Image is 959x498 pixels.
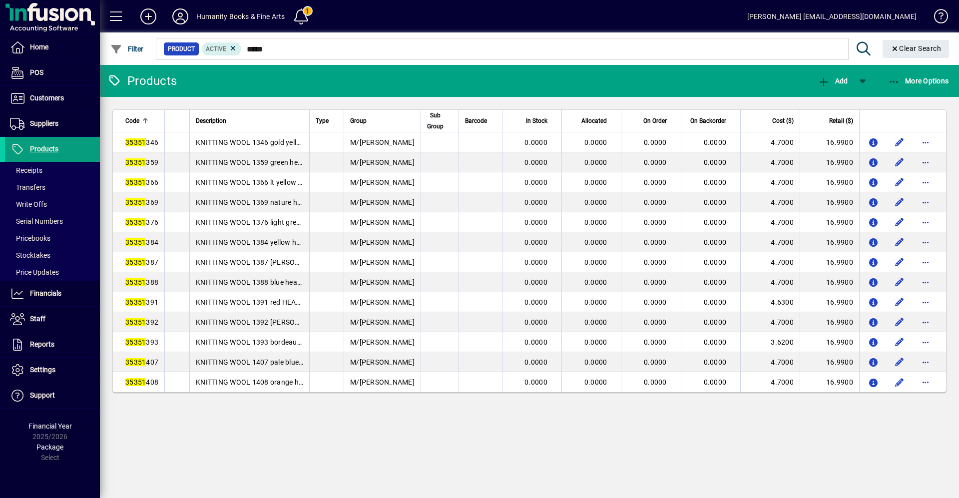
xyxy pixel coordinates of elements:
em: 35351 [125,338,146,346]
span: KNITTING WOOL 1387 [PERSON_NAME] HEAVY SO [196,258,360,266]
button: Edit [892,194,908,210]
span: M/[PERSON_NAME] [350,258,415,266]
button: More options [918,294,934,310]
div: [PERSON_NAME] [EMAIL_ADDRESS][DOMAIN_NAME] [747,8,917,24]
em: 35351 [125,238,146,246]
span: Package [36,443,63,451]
span: 0.0000 [704,138,727,146]
a: Write Offs [5,196,100,213]
td: 16.9900 [800,192,859,212]
span: 393 [125,338,158,346]
span: M/[PERSON_NAME] [350,178,415,186]
span: KNITTING WOOL 1369 nature heavy SO [196,198,323,206]
td: 4.7000 [740,352,800,372]
td: 3.6200 [740,332,800,352]
div: On Order [627,115,675,126]
td: 16.9900 [800,292,859,312]
span: KNITTING WOOL 1408 orange haevy SOED [196,378,333,386]
div: Code [125,115,158,126]
button: Edit [892,174,908,190]
span: 0.0000 [524,278,547,286]
span: Active [206,45,226,52]
a: Customers [5,86,100,111]
span: 0.0000 [704,278,727,286]
td: 16.9900 [800,352,859,372]
span: 0.0000 [644,278,667,286]
span: 0.0000 [644,178,667,186]
td: 4.7000 [740,232,800,252]
span: 0.0000 [584,238,607,246]
span: 0.0000 [704,318,727,326]
span: Transfers [10,183,45,191]
span: Products [30,145,58,153]
a: Knowledge Base [927,2,947,34]
span: M/[PERSON_NAME] [350,358,415,366]
span: 0.0000 [524,198,547,206]
em: 35351 [125,298,146,306]
span: 407 [125,358,158,366]
button: Edit [892,154,908,170]
td: 4.7000 [740,152,800,172]
span: 0.0000 [584,218,607,226]
td: 16.9900 [800,232,859,252]
button: More options [918,234,934,250]
span: 0.0000 [644,198,667,206]
span: 0.0000 [704,238,727,246]
span: 0.0000 [584,278,607,286]
em: 35351 [125,318,146,326]
span: KNITTING WOOL 1366 lt yellow heavy SOEDE [196,178,341,186]
button: Edit [892,254,908,270]
span: KNITTING WOOL 1376 light green heavy SO [196,218,336,226]
span: Group [350,115,367,126]
td: 4.7000 [740,272,800,292]
span: More Options [888,77,949,85]
td: 4.6300 [740,292,800,312]
span: Support [30,391,55,399]
button: Add [815,72,850,90]
span: 0.0000 [524,178,547,186]
span: 0.0000 [704,178,727,186]
span: Customers [30,94,64,102]
div: Humanity Books & Fine Arts [196,8,285,24]
td: 16.9900 [800,332,859,352]
span: 0.0000 [704,298,727,306]
td: 16.9900 [800,212,859,232]
td: 4.7000 [740,372,800,392]
span: 366 [125,178,158,186]
span: M/[PERSON_NAME] [350,338,415,346]
span: 0.0000 [644,158,667,166]
span: 359 [125,158,158,166]
span: KNITTING WOOL 1359 green heavy SOE [196,158,324,166]
span: 0.0000 [524,318,547,326]
td: 16.9900 [800,372,859,392]
span: Code [125,115,139,126]
span: 0.0000 [644,358,667,366]
span: POS [30,68,43,76]
span: 0.0000 [704,338,727,346]
button: Edit [892,214,908,230]
button: Edit [892,294,908,310]
span: 384 [125,238,158,246]
span: 369 [125,198,158,206]
span: 0.0000 [644,338,667,346]
button: More options [918,134,934,150]
a: Support [5,383,100,408]
button: Edit [892,354,908,370]
span: 0.0000 [584,158,607,166]
div: Barcode [465,115,496,126]
span: 0.0000 [644,138,667,146]
span: Stocktakes [10,251,50,259]
span: 0.0000 [704,378,727,386]
span: M/[PERSON_NAME] [350,298,415,306]
span: Financial Year [28,422,72,430]
td: 16.9900 [800,312,859,332]
span: 0.0000 [524,338,547,346]
span: KNITTING WOOL 1393 bordeaux red HEAVY SO [196,338,347,346]
span: Product [168,44,195,54]
span: 0.0000 [524,218,547,226]
em: 35351 [125,278,146,286]
td: 16.9900 [800,152,859,172]
span: M/[PERSON_NAME] [350,198,415,206]
div: Description [196,115,303,126]
span: 0.0000 [584,138,607,146]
